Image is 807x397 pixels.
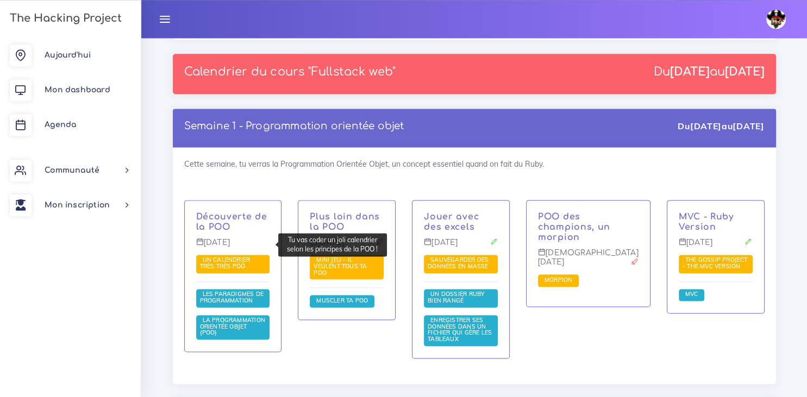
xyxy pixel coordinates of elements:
a: Jouer avec des excels [424,212,479,232]
strong: [DATE] [725,65,765,78]
a: Mini jeu - il veulent tous ta POO [314,256,367,276]
a: Un calendrier très très PÔÔ [200,256,251,270]
div: Cette semaine, tu verras la Programmation Orientée Objet, un concept essentiel quand on fait du R... [173,147,776,384]
a: Un dossier Ruby bien rangé [428,291,484,305]
p: [DATE] [679,238,753,255]
span: Un dossier Ruby bien rangé [428,290,484,304]
span: Enregistrer ses données dans un fichier qui gère les tableaux [428,316,492,343]
span: Mon inscription [45,201,110,209]
a: Découverte de la POO [196,212,267,232]
strong: [DATE] [733,121,764,131]
p: [DEMOGRAPHIC_DATA][DATE] [538,248,639,275]
a: La Programmation Orientée Objet (POO) [200,317,265,337]
span: Communauté [45,166,99,174]
span: Agenda [45,121,76,129]
p: Calendrier du cours "Fullstack web" [184,65,396,79]
span: Morpion [542,276,575,283]
span: La Programmation Orientée Objet (POO) [200,316,265,336]
a: Plus loin dans la POO [310,212,380,232]
h3: The Hacking Project [7,12,122,24]
span: The Gossip Project - The MVC version [683,256,748,270]
span: Aujourd'hui [45,51,91,59]
a: Semaine 1 - Programmation orientée objet [184,121,404,131]
span: Muscler ta POO [314,297,371,304]
span: MVC [683,290,701,298]
p: MVC - Ruby Version [679,212,753,232]
p: [DATE] [424,238,498,255]
div: Du au [678,120,764,133]
a: Sauvegarder des données en masse [428,256,491,270]
a: Les paradigmes de programmation [200,291,264,305]
a: Enregistrer ses données dans un fichier qui gère les tableaux [428,317,492,343]
span: Un calendrier très très PÔÔ [200,256,251,270]
a: Muscler ta POO [314,297,371,305]
strong: [DATE] [690,121,722,131]
img: avatar [766,9,786,29]
span: Mon dashboard [45,86,110,94]
p: POO des champions, un morpion [538,212,639,242]
div: Du au [654,65,765,79]
span: Sauvegarder des données en masse [428,256,491,270]
p: [DATE] [196,238,270,255]
strong: [DATE] [670,65,710,78]
span: Mini jeu - il veulent tous ta POO [314,256,367,276]
span: Les paradigmes de programmation [200,290,264,304]
div: Tu vas coder un joli calendrier selon les principes de la POO ! [278,233,387,256]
